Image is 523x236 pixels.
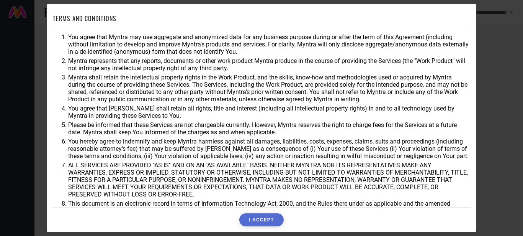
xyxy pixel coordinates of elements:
[68,121,470,136] li: Please be informed that these Services are not chargeable currently. However, Myntra reserves the...
[68,138,470,160] li: You hereby agree to indemnify and keep Myntra harmless against all damages, liabilities, costs, e...
[239,213,283,226] button: I ACCEPT
[68,33,470,55] li: You agree that Myntra may use aggregate and anonymized data for any business purpose during or af...
[68,105,470,119] li: You agree that [PERSON_NAME] shall retain all rights, title and interest (including all intellect...
[68,57,470,72] li: Myntra represents that any reports, documents or other work product Myntra produce in the course ...
[68,162,470,198] li: ALL SERVICES ARE PROVIDED "AS IS" AND ON AN "AS AVAILABLE" BASIS. NEITHER MYNTRA NOR ITS REPRESEN...
[68,74,470,103] li: Myntra shall retain the intellectual property rights in the Work Product, and the skills, know-ho...
[68,200,470,222] li: This document is an electronic record in terms of Information Technology Act, 2000, and the Rules...
[53,14,116,23] h1: TERMS AND CONDITIONS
